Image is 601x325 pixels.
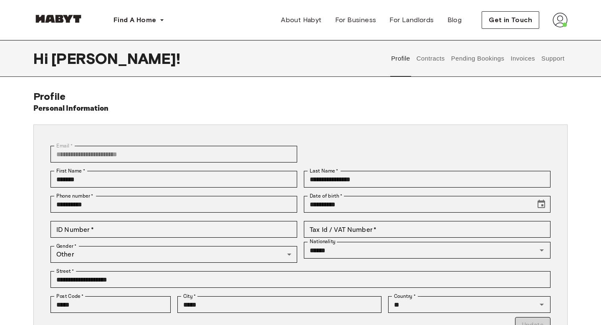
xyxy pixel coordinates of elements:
[482,11,539,29] button: Get in Touch
[390,40,412,77] button: Profile
[51,146,297,162] div: You can't change your email address at the moment. Please reach out to customer support in case y...
[310,167,338,175] label: Last Name
[447,15,462,25] span: Blog
[536,244,548,256] button: Open
[328,12,383,28] a: For Business
[51,50,180,67] span: [PERSON_NAME] !
[114,15,156,25] span: Find A Home
[56,142,73,150] label: Email
[33,50,51,67] span: Hi
[51,246,297,263] div: Other
[56,292,84,300] label: Post Code
[33,103,109,114] h6: Personal Information
[56,267,74,275] label: Street
[533,196,550,213] button: Choose date, selected date is Jan 14, 2005
[489,15,532,25] span: Get in Touch
[450,40,505,77] button: Pending Bookings
[389,15,434,25] span: For Landlords
[107,12,171,28] button: Find A Home
[33,15,83,23] img: Habyt
[415,40,446,77] button: Contracts
[56,167,85,175] label: First Name
[183,292,196,300] label: City
[274,12,328,28] a: About Habyt
[441,12,469,28] a: Blog
[388,40,568,77] div: user profile tabs
[553,13,568,28] img: avatar
[394,292,416,300] label: Country
[56,192,93,200] label: Phone number
[56,242,76,250] label: Gender
[540,40,566,77] button: Support
[536,299,548,310] button: Open
[383,12,440,28] a: For Landlords
[310,238,336,245] label: Nationality
[310,192,342,200] label: Date of birth
[33,90,66,102] span: Profile
[510,40,536,77] button: Invoices
[335,15,376,25] span: For Business
[281,15,321,25] span: About Habyt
